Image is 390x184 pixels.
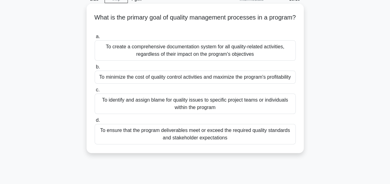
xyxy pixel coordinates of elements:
[95,94,296,114] div: To identify and assign blame for quality issues to specific project teams or individuals within t...
[95,40,296,61] div: To create a comprehensive documentation system for all quality-related activities, regardless of ...
[94,14,296,29] h5: What is the primary goal of quality management processes in a program?
[96,34,100,39] span: a.
[96,87,100,92] span: c.
[96,64,100,69] span: b.
[96,117,100,123] span: d.
[95,124,296,144] div: To ensure that the program deliverables meet or exceed the required quality standards and stakeho...
[95,71,296,84] div: To minimize the cost of quality control activities and maximize the program's profitability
